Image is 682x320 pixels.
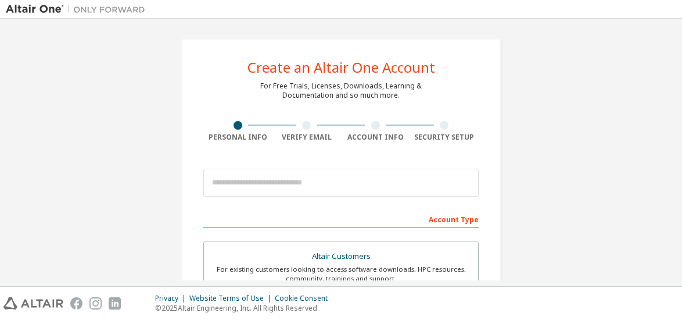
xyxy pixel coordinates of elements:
[247,61,435,74] div: Create an Altair One Account
[410,133,479,142] div: Security Setup
[203,133,272,142] div: Personal Info
[260,81,422,100] div: For Free Trials, Licenses, Downloads, Learning & Documentation and so much more.
[70,297,82,310] img: facebook.svg
[109,297,121,310] img: linkedin.svg
[211,248,471,265] div: Altair Customers
[203,209,479,228] div: Account Type
[6,3,151,15] img: Altair One
[275,294,335,303] div: Cookie Consent
[155,294,189,303] div: Privacy
[272,133,342,142] div: Verify Email
[155,303,335,313] p: © 2025 Altair Engineering, Inc. All Rights Reserved.
[3,297,63,310] img: altair_logo.svg
[211,265,471,283] div: For existing customers looking to access software downloads, HPC resources, community, trainings ...
[89,297,102,310] img: instagram.svg
[189,294,275,303] div: Website Terms of Use
[341,133,410,142] div: Account Info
